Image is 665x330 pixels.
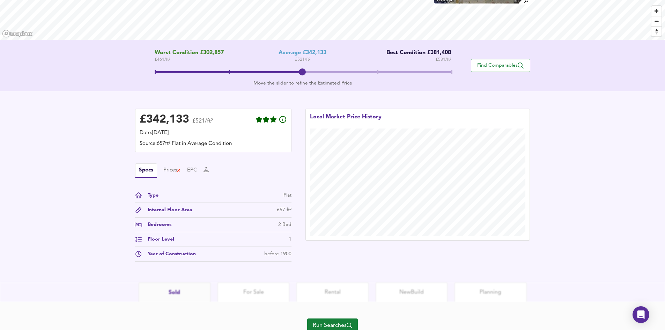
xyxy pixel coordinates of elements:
button: Find Comparables [471,59,530,72]
button: Zoom out [651,16,662,26]
button: Specs [135,163,157,178]
div: £ 342,133 [140,115,189,125]
div: Flat [283,192,291,199]
button: Zoom in [651,6,662,16]
div: before 1900 [264,250,291,258]
div: 2 Bed [278,221,291,228]
button: Prices [163,167,181,174]
div: Best Condition £381,408 [381,50,451,56]
span: £ 521 / ft² [295,56,310,63]
div: Local Market Price History [310,113,382,129]
span: £ 461 / ft² [155,56,224,63]
span: Worst Condition £302,857 [155,50,224,56]
button: Reset bearing to north [651,26,662,36]
span: Reset bearing to north [651,27,662,36]
div: Bedrooms [142,221,171,228]
span: £ 581 / ft² [436,56,451,63]
span: Find Comparables [475,62,526,69]
div: Year of Construction [142,250,196,258]
div: 1 [289,236,291,243]
div: Source: 657ft² Flat in Average Condition [140,140,287,148]
div: Move the slider to refine the Estimated Price [155,80,451,87]
div: Type [142,192,158,199]
div: Floor Level [142,236,174,243]
div: Internal Floor Area [142,206,192,214]
div: 657 ft² [277,206,291,214]
div: Average £342,133 [279,50,326,56]
a: Mapbox homepage [2,30,33,38]
div: Date: [DATE] [140,129,287,137]
div: Open Intercom Messenger [633,306,649,323]
button: EPC [187,167,197,174]
span: £521/ft² [192,118,213,129]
